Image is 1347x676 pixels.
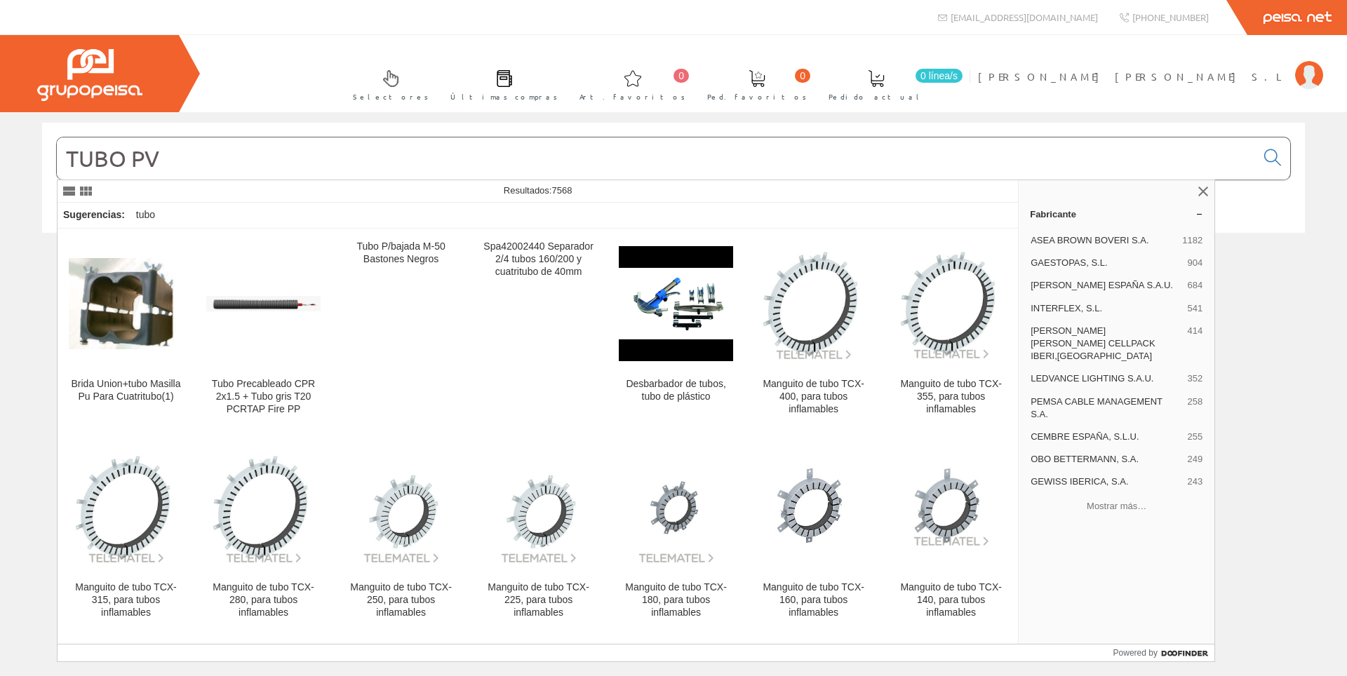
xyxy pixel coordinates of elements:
a: Manguito de tubo TCX-225, para tubos inflamables Manguito de tubo TCX-225, para tubos inflamables [470,433,607,635]
a: Manguito de tubo TCX-280, para tubos inflamables Manguito de tubo TCX-280, para tubos inflamables [195,433,332,635]
span: OBO BETTERMANN, S.A. [1031,453,1181,466]
span: Últimas compras [450,90,558,104]
span: Resultados: [504,185,572,196]
a: Manguito de tubo TCX-140, para tubos inflamables Manguito de tubo TCX-140, para tubos inflamables [883,433,1019,635]
a: Manguito de tubo TCX-400, para tubos inflamables Manguito de tubo TCX-400, para tubos inflamables [745,229,882,432]
span: Ped. favoritos [707,90,807,104]
span: INTERFLEX, S.L. [1031,302,1181,315]
span: GAESTOPAS, S.L. [1031,257,1181,269]
span: 352 [1187,372,1202,385]
img: Manguito de tubo TCX-180, para tubos inflamables [619,450,733,565]
a: Manguito de tubo TCX-355, para tubos inflamables Manguito de tubo TCX-355, para tubos inflamables [883,229,1019,432]
span: GEWISS IBERICA, S.A. [1031,475,1181,488]
div: Manguito de tubo TCX-140, para tubos inflamables [894,581,1008,619]
div: Manguito de tubo TCX-315, para tubos inflamables [69,581,183,619]
span: 0 [795,69,810,83]
img: Manguito de tubo TCX-315, para tubos inflamables [69,450,183,565]
a: Spa42002440 Separador 2/4 tubos 160/200 y cuatritubo de 40mm [470,229,607,432]
img: Manguito de tubo TCX-355, para tubos inflamables [894,246,1008,360]
img: Grupo Peisa [37,49,142,101]
span: [PERSON_NAME] [PERSON_NAME] CELLPACK IBERI,[GEOGRAPHIC_DATA] [1031,325,1181,363]
a: Desbarbador de tubos, tubo de plástico Desbarbador de tubos, tubo de plástico [608,229,744,432]
span: 0 [673,69,689,83]
div: Tubo Precableado CPR 2x1.5 + Tubo gris T20 PCRTAP Fire PP [206,378,321,416]
span: 0 línea/s [916,69,963,83]
span: 243 [1187,475,1202,488]
span: [PERSON_NAME] [PERSON_NAME] S.L [978,69,1288,83]
img: Manguito de tubo TCX-280, para tubos inflamables [206,450,321,565]
img: Manguito de tubo TCX-400, para tubos inflamables [756,246,871,360]
div: Manguito de tubo TCX-400, para tubos inflamables [756,378,871,416]
a: Brida Union+tubo Masilla Pu Para Cuatritubo(1) Brida Union+tubo Masilla Pu Para Cuatritubo(1) [58,229,194,432]
img: Brida Union+tubo Masilla Pu Para Cuatritubo(1) [69,258,183,349]
img: Manguito de tubo TCX-225, para tubos inflamables [481,450,596,565]
a: Selectores [339,58,436,109]
div: Sugerencias: [58,205,128,225]
a: Powered by [1113,644,1215,661]
div: Manguito de tubo TCX-280, para tubos inflamables [206,581,321,619]
div: Spa42002440 Separador 2/4 tubos 160/200 y cuatritubo de 40mm [481,241,596,278]
a: Manguito de tubo TCX-160, para tubos inflamables Manguito de tubo TCX-160, para tubos inflamables [745,433,882,635]
a: Últimas compras [436,58,565,109]
span: LEDVANCE LIGHTING S.A.U. [1031,372,1181,385]
img: Manguito de tubo TCX-140, para tubos inflamables [894,467,1008,548]
div: Manguito de tubo TCX-250, para tubos inflamables [344,581,458,619]
div: tubo [130,203,161,228]
a: Manguito de tubo TCX-315, para tubos inflamables Manguito de tubo TCX-315, para tubos inflamables [58,433,194,635]
span: [PHONE_NUMBER] [1132,11,1209,23]
span: Art. favoritos [579,90,685,104]
span: 414 [1187,325,1202,363]
img: Desbarbador de tubos, tubo de plástico [619,246,733,360]
div: Manguito de tubo TCX-160, para tubos inflamables [756,581,871,619]
a: Manguito de tubo TCX-180, para tubos inflamables Manguito de tubo TCX-180, para tubos inflamables [608,433,744,635]
span: 904 [1187,257,1202,269]
span: ASEA BROWN BOVERI S.A. [1031,234,1177,247]
a: Manguito de tubo TCX-250, para tubos inflamables Manguito de tubo TCX-250, para tubos inflamables [333,433,469,635]
a: [PERSON_NAME] [PERSON_NAME] S.L [978,58,1323,72]
span: 258 [1187,396,1202,421]
span: Powered by [1113,647,1158,659]
button: Mostrar más… [1024,494,1209,518]
div: Manguito de tubo TCX-180, para tubos inflamables [619,581,733,619]
div: Tubo P/bajada M-50 Bastones Negros [344,241,458,266]
a: Tubo P/bajada M-50 Bastones Negros [333,229,469,432]
span: 255 [1187,431,1202,443]
img: Manguito de tubo TCX-250, para tubos inflamables [344,450,458,565]
span: 541 [1187,302,1202,315]
img: Manguito de tubo TCX-160, para tubos inflamables [756,467,871,548]
img: Tubo Precableado CPR 2x1.5 + Tubo gris T20 PCRTAP Fire PP [206,296,321,311]
div: © Grupo Peisa [42,250,1305,262]
div: Manguito de tubo TCX-225, para tubos inflamables [481,581,596,619]
input: Buscar... [57,137,1256,180]
span: 7568 [551,185,572,196]
a: Tubo Precableado CPR 2x1.5 + Tubo gris T20 PCRTAP Fire PP Tubo Precableado CPR 2x1.5 + Tubo gris ... [195,229,332,432]
a: 0 línea/s Pedido actual [815,58,966,109]
span: 249 [1187,453,1202,466]
span: CEMBRE ESPAÑA, S.L.U. [1031,431,1181,443]
div: Desbarbador de tubos, tubo de plástico [619,378,733,403]
span: 684 [1187,279,1202,292]
span: PEMSA CABLE MANAGEMENT S.A. [1031,396,1181,421]
span: Selectores [353,90,429,104]
span: [PERSON_NAME] ESPAÑA S.A.U. [1031,279,1181,292]
div: Manguito de tubo TCX-355, para tubos inflamables [894,378,1008,416]
span: 1182 [1182,234,1202,247]
span: [EMAIL_ADDRESS][DOMAIN_NAME] [951,11,1098,23]
a: Fabricante [1019,203,1214,225]
span: Pedido actual [829,90,924,104]
div: Brida Union+tubo Masilla Pu Para Cuatritubo(1) [69,378,183,403]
